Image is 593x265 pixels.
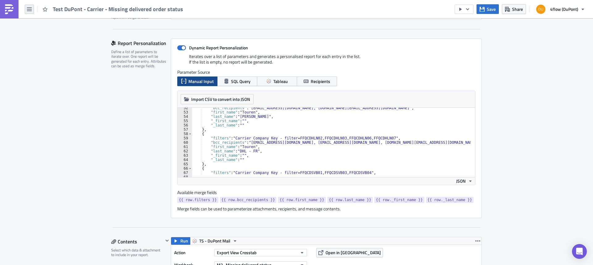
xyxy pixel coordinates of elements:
span: Tableau [273,78,288,85]
div: 64 [178,158,192,162]
em: In case any of the collections or deliveries have been delayed, we ask you to immediately inform ... [2,36,238,41]
a: {{ row._last_name }} [426,197,474,203]
label: Available merge fields [177,190,224,195]
em: we have noticed that we are still missing status updates for some of your collections and/or deli... [2,9,197,14]
div: 62 [178,149,192,153]
button: Recipients [297,77,337,86]
span: Save [487,6,496,12]
div: Open Intercom Messenger [572,244,587,259]
span: {{ row._first_name }} [376,197,423,203]
label: Parameter Source [177,69,475,75]
div: 53 [178,110,192,114]
div: Optionally, perform a condition check before generating and sending a report. Only if true, the r... [111,1,167,20]
div: 67 [178,171,192,175]
span: JSON [456,178,466,184]
span: Open in [GEOGRAPHIC_DATA] [326,249,381,256]
span: Share [512,6,523,12]
span: Import CSV to convert into JSON [191,96,250,102]
div: Merge fields can be used to parameterize attachments, recipients, and message contents. [177,206,475,212]
a: {{ row._first_name }} [374,197,424,203]
div: 58 [178,132,192,136]
em: Dear {{ row.last_name }} Team, [2,2,62,7]
div: 54 [178,114,192,119]
button: Save [477,4,499,14]
div: 65 [178,162,192,166]
em: We expect the status updates to be provided as soon as possible. [2,50,128,55]
button: Manual Input [177,77,217,86]
span: 4flow (DuPont) [550,6,578,12]
div: Report Personalization [111,39,171,48]
span: SQL Query [231,78,250,85]
span: {{ row.filters }} [179,197,217,203]
button: Tableau [257,77,297,86]
a: {{ row.filters }} [177,197,218,203]
span: TS - DuPont Mail [199,237,230,245]
button: Hide content [163,237,171,244]
a: {{ row.last_name }} [327,197,373,203]
div: 56 [178,123,192,127]
div: Select which data & attachment to include in your report. [111,248,163,257]
label: Action [174,248,211,257]
span: Recipients [311,78,330,85]
span: Export View Crosstab [217,249,257,256]
div: 61 [178,145,192,149]
span: Run [180,237,188,245]
div: Iterates over a list of parameters and generates a personalised report for each entry in the list... [177,54,475,69]
div: 55 [178,119,192,123]
img: PushMetrics [4,4,14,14]
span: Test DuPont - Carrier - Missing delivered order status [53,6,184,13]
img: Avatar [536,4,546,14]
div: Define a list of parameters to iterate over. One report will be generated for each entry. Attribu... [111,49,167,68]
button: JSON [454,177,475,185]
div: 66 [178,166,192,171]
button: Import CSV to convert into JSON [181,94,254,104]
span: {{ row._last_name }} [427,197,472,203]
body: Rich Text Area. Press ALT-0 for help. [2,2,295,78]
button: Share [502,4,526,14]
strong: Dynamic Report Personalization [189,44,248,51]
div: 59 [178,136,192,140]
button: SQL Query [217,77,257,86]
button: Export View Crosstab [214,249,307,256]
em: The agreed deadline for providing the statuses via EDI or directly in the TMS has already passed ... [2,16,235,21]
em: We kindly request an immediate review and prompt provision of the missing status updates. [2,30,178,35]
div: 60 [178,140,192,145]
button: TS - DuPont Mail [190,237,240,245]
span: {{ row.bcc_recipients }} [221,197,275,203]
div: 68 [178,175,192,179]
span: {{ row.first_name }} [280,197,324,203]
button: Open in [GEOGRAPHIC_DATA] [316,248,383,257]
div: Contents [111,237,163,246]
div: 57 [178,127,192,132]
button: 4flow (DuPont) [532,2,588,16]
span: Manual Input [188,78,214,85]
div: 63 [178,153,192,158]
a: {{ row.first_name }} [278,197,326,203]
span: {{ row.last_name }} [329,197,371,203]
a: {{ row.bcc_recipients }} [220,197,276,203]
div: 52 [178,106,192,110]
button: Run [171,237,190,245]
